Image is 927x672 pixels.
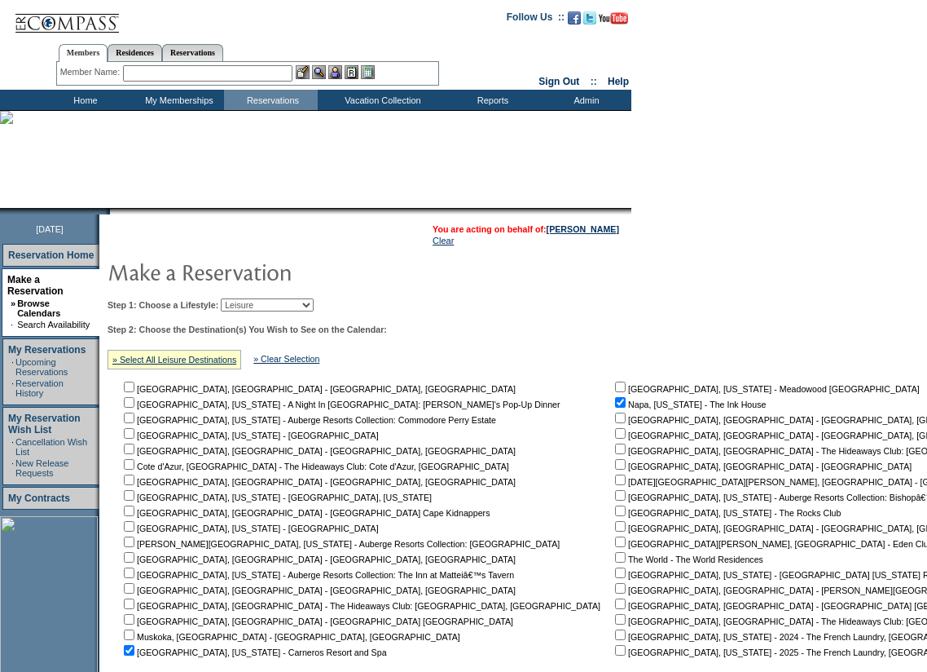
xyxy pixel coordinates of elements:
img: View [312,65,326,79]
a: Search Availability [17,320,90,329]
a: Upcoming Reservations [15,357,68,377]
img: pgTtlMakeReservation.gif [108,255,433,288]
a: Reservations [162,44,223,61]
nobr: [GEOGRAPHIC_DATA], [US_STATE] - Auberge Resorts Collection: The Inn at Matteiâ€™s Tavern [121,570,514,580]
img: b_edit.gif [296,65,310,79]
nobr: [GEOGRAPHIC_DATA], [GEOGRAPHIC_DATA] - [GEOGRAPHIC_DATA], [GEOGRAPHIC_DATA] [121,477,516,487]
img: Reservations [345,65,358,79]
a: My Reservation Wish List [8,413,81,435]
nobr: Cote d'Azur, [GEOGRAPHIC_DATA] - The Hideaways Club: Cote d'Azur, [GEOGRAPHIC_DATA] [121,462,509,471]
b: Step 1: Choose a Lifestyle: [108,300,218,310]
nobr: The World - The World Residences [612,555,763,564]
a: Subscribe to our YouTube Channel [599,16,628,26]
td: · [11,437,14,457]
nobr: [GEOGRAPHIC_DATA], [GEOGRAPHIC_DATA] - [GEOGRAPHIC_DATA] [612,462,912,471]
a: Become our fan on Facebook [568,16,581,26]
img: Follow us on Twitter [583,11,596,24]
td: My Memberships [130,90,224,110]
b: Step 2: Choose the Destination(s) You Wish to See on the Calendar: [108,325,387,334]
td: Reservations [224,90,318,110]
td: · [11,458,14,478]
td: Reports [444,90,538,110]
td: Follow Us :: [507,10,565,29]
a: Residences [108,44,162,61]
a: Help [608,76,629,87]
img: Subscribe to our YouTube Channel [599,12,628,24]
nobr: [GEOGRAPHIC_DATA], [US_STATE] - A Night In [GEOGRAPHIC_DATA]: [PERSON_NAME]'s Pop-Up Dinner [121,400,560,409]
span: [DATE] [36,224,64,234]
td: Admin [538,90,631,110]
a: Members [59,44,108,62]
td: · [11,320,15,329]
nobr: [GEOGRAPHIC_DATA], [US_STATE] - [GEOGRAPHIC_DATA] [121,524,379,533]
a: Browse Calendars [17,298,60,318]
nobr: [GEOGRAPHIC_DATA], [US_STATE] - [GEOGRAPHIC_DATA], [US_STATE] [121,493,432,502]
img: promoShadowLeftCorner.gif [104,208,110,214]
a: Clear [433,236,454,245]
nobr: [GEOGRAPHIC_DATA], [GEOGRAPHIC_DATA] - [GEOGRAPHIC_DATA], [GEOGRAPHIC_DATA] [121,384,516,394]
nobr: [GEOGRAPHIC_DATA], [US_STATE] - The Rocks Club [612,508,841,518]
td: Vacation Collection [318,90,444,110]
b: » [11,298,15,308]
nobr: Napa, [US_STATE] - The Ink House [612,400,766,409]
nobr: [GEOGRAPHIC_DATA], [GEOGRAPHIC_DATA] - [GEOGRAPHIC_DATA] Cape Kidnappers [121,508,490,518]
td: Home [37,90,130,110]
nobr: [GEOGRAPHIC_DATA], [GEOGRAPHIC_DATA] - [GEOGRAPHIC_DATA], [GEOGRAPHIC_DATA] [121,586,516,595]
span: You are acting on behalf of: [433,224,619,234]
a: [PERSON_NAME] [547,224,619,234]
a: » Select All Leisure Destinations [112,355,236,365]
a: Cancellation Wish List [15,437,87,457]
a: My Reservations [8,344,86,356]
img: Become our fan on Facebook [568,11,581,24]
a: Reservation Home [8,250,94,261]
nobr: [GEOGRAPHIC_DATA], [US_STATE] - [GEOGRAPHIC_DATA] [121,431,379,440]
td: · [11,357,14,377]
a: » Clear Selection [253,354,319,364]
a: New Release Requests [15,458,68,478]
img: b_calculator.gif [361,65,375,79]
nobr: [GEOGRAPHIC_DATA], [US_STATE] - Auberge Resorts Collection: Commodore Perry Estate [121,415,496,425]
td: · [11,378,14,398]
a: Make a Reservation [7,274,64,297]
img: blank.gif [110,208,112,214]
a: My Contracts [8,493,70,504]
nobr: [PERSON_NAME][GEOGRAPHIC_DATA], [US_STATE] - Auberge Resorts Collection: [GEOGRAPHIC_DATA] [121,539,560,549]
nobr: [GEOGRAPHIC_DATA], [US_STATE] - Carneros Resort and Spa [121,648,387,657]
nobr: [GEOGRAPHIC_DATA], [GEOGRAPHIC_DATA] - The Hideaways Club: [GEOGRAPHIC_DATA], [GEOGRAPHIC_DATA] [121,601,600,611]
div: Member Name: [60,65,123,79]
a: Reservation History [15,378,64,398]
nobr: Muskoka, [GEOGRAPHIC_DATA] - [GEOGRAPHIC_DATA], [GEOGRAPHIC_DATA] [121,632,460,642]
nobr: [GEOGRAPHIC_DATA], [US_STATE] - Meadowood [GEOGRAPHIC_DATA] [612,384,920,394]
a: Sign Out [538,76,579,87]
nobr: [GEOGRAPHIC_DATA], [GEOGRAPHIC_DATA] - [GEOGRAPHIC_DATA], [GEOGRAPHIC_DATA] [121,446,516,456]
span: :: [591,76,597,87]
nobr: [GEOGRAPHIC_DATA], [GEOGRAPHIC_DATA] - [GEOGRAPHIC_DATA] [GEOGRAPHIC_DATA] [121,617,513,626]
a: Follow us on Twitter [583,16,596,26]
nobr: [GEOGRAPHIC_DATA], [GEOGRAPHIC_DATA] - [GEOGRAPHIC_DATA], [GEOGRAPHIC_DATA] [121,555,516,564]
img: Impersonate [328,65,342,79]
